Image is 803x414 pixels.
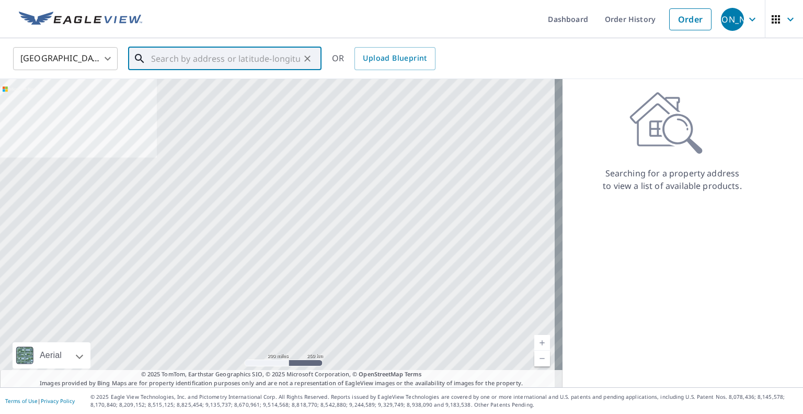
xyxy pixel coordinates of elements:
[41,397,75,405] a: Privacy Policy
[534,351,550,366] a: Current Level 5, Zoom Out
[141,370,422,379] span: © 2025 TomTom, Earthstar Geographics SIO, © 2025 Microsoft Corporation, ©
[354,47,435,70] a: Upload Blueprint
[37,342,65,368] div: Aerial
[5,397,38,405] a: Terms of Use
[151,44,300,73] input: Search by address or latitude-longitude
[13,44,118,73] div: [GEOGRAPHIC_DATA]
[405,370,422,378] a: Terms
[19,12,142,27] img: EV Logo
[669,8,712,30] a: Order
[363,52,427,65] span: Upload Blueprint
[359,370,403,378] a: OpenStreetMap
[300,51,315,66] button: Clear
[332,47,435,70] div: OR
[534,335,550,351] a: Current Level 5, Zoom In
[13,342,90,368] div: Aerial
[602,167,742,192] p: Searching for a property address to view a list of available products.
[90,393,798,409] p: © 2025 Eagle View Technologies, Inc. and Pictometry International Corp. All Rights Reserved. Repo...
[721,8,744,31] div: [PERSON_NAME]
[5,398,75,404] p: |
